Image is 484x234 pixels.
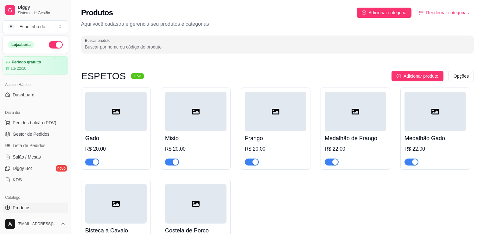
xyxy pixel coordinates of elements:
[8,41,34,48] div: Loja aberta
[3,140,68,151] a: Lista de Pedidos
[3,129,68,139] a: Gestor de Pedidos
[3,56,68,75] a: Período gratuitoaté 22/10
[3,216,68,231] button: [EMAIL_ADDRESS][DOMAIN_NAME]
[414,8,474,18] button: Reodernar categorias
[369,9,407,16] span: Adicionar categoria
[426,9,469,16] span: Reodernar categorias
[325,145,386,153] div: R$ 22,00
[13,165,32,172] span: Diggy Bot
[245,134,306,143] h4: Frango
[362,10,366,15] span: plus-circle
[165,134,226,143] h4: Misto
[3,107,68,118] div: Dia a dia
[245,145,306,153] div: R$ 20,00
[19,23,49,30] div: Espetinho do ...
[404,134,466,143] h4: Medalhão Gado
[18,10,66,16] span: Sistema de Gestão
[325,134,386,143] h4: Medalhão de Frango
[392,71,443,81] button: Adicionar produto
[13,120,56,126] span: Pedidos balcão (PDV)
[85,44,470,50] input: Buscar produto
[3,3,68,18] a: DiggySistema de Gestão
[85,38,113,43] label: Buscar produto
[13,205,30,211] span: Produtos
[18,221,58,226] span: [EMAIL_ADDRESS][DOMAIN_NAME]
[85,145,147,153] div: R$ 20,00
[12,60,41,65] article: Período gratuito
[81,8,113,18] h2: Produtos
[81,20,474,28] p: Aqui você cadastra e gerencia seu produtos e categorias
[13,154,41,160] span: Salão / Mesas
[454,73,469,80] span: Opções
[85,134,147,143] h4: Gado
[404,145,466,153] div: R$ 22,00
[49,41,63,49] button: Alterar Status
[10,66,26,71] article: até 22/10
[131,73,144,79] sup: ativa
[81,72,126,80] h3: ESPETOS
[165,145,226,153] div: R$ 20,00
[8,23,14,30] span: E
[3,80,68,90] div: Acesso Rápido
[357,8,412,18] button: Adicionar categoria
[13,92,35,98] span: Dashboard
[449,71,474,81] button: Opções
[3,118,68,128] button: Pedidos balcão (PDV)
[397,74,401,78] span: plus-circle
[404,73,438,80] span: Adicionar produto
[3,192,68,203] div: Catálogo
[3,90,68,100] a: Dashboard
[3,163,68,173] a: Diggy Botnovo
[419,10,423,15] span: ordered-list
[3,175,68,185] a: KDS
[13,131,49,137] span: Gestor de Pedidos
[18,5,66,10] span: Diggy
[13,177,22,183] span: KDS
[13,142,46,149] span: Lista de Pedidos
[3,152,68,162] a: Salão / Mesas
[3,203,68,213] a: Produtos
[3,20,68,33] button: Select a team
